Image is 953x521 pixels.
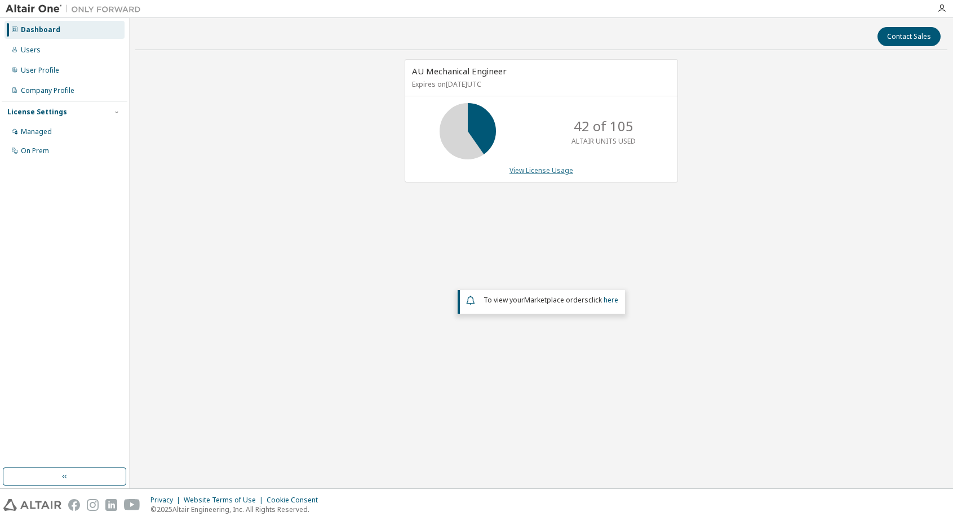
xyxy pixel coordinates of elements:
img: altair_logo.svg [3,499,61,511]
img: facebook.svg [68,499,80,511]
div: Company Profile [21,86,74,95]
a: View License Usage [509,166,573,175]
div: On Prem [21,146,49,155]
div: Privacy [150,496,184,505]
div: Website Terms of Use [184,496,267,505]
div: User Profile [21,66,59,75]
div: License Settings [7,108,67,117]
img: instagram.svg [87,499,99,511]
p: © 2025 Altair Engineering, Inc. All Rights Reserved. [150,505,325,514]
p: 42 of 105 [574,117,633,136]
span: AU Mechanical Engineer [412,65,507,77]
em: Marketplace orders [524,295,588,305]
button: Contact Sales [877,27,941,46]
img: Altair One [6,3,147,15]
span: To view your click [484,295,618,305]
div: Cookie Consent [267,496,325,505]
p: Expires on [DATE] UTC [412,79,668,89]
div: Users [21,46,41,55]
a: here [604,295,618,305]
img: linkedin.svg [105,499,117,511]
img: youtube.svg [124,499,140,511]
div: Managed [21,127,52,136]
p: ALTAIR UNITS USED [571,136,636,146]
div: Dashboard [21,25,60,34]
